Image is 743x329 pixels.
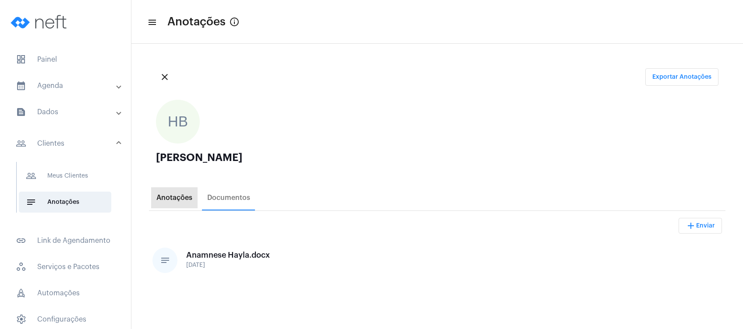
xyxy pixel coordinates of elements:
span: sidenav icon [16,54,26,65]
mat-icon: sidenav icon [16,138,26,149]
span: Serviços e Pacotes [9,256,122,277]
mat-icon: sidenav icon [147,17,156,28]
div: sidenav iconClientes [5,157,131,225]
mat-icon: sidenav icon [26,171,36,181]
label: Anamnese Hayla.docx [186,251,270,259]
span: Link de Agendamento [9,230,122,251]
mat-icon: info_outlined [229,17,240,27]
mat-icon: sidenav icon [26,197,36,207]
div: HB [156,100,200,143]
div: [PERSON_NAME] [156,152,718,163]
mat-expansion-panel-header: sidenav iconDados [5,101,131,122]
span: Enviar [696,223,715,229]
span: Anotações [19,192,111,213]
span: Automações [9,283,122,304]
mat-icon: sidenav icon [16,80,26,91]
span: sidenav icon [16,288,26,298]
mat-icon: close [159,72,170,82]
span: Painel [9,49,122,70]
mat-panel-title: Clientes [16,138,117,149]
div: Anotações [156,194,192,202]
div: Documentos [207,194,250,202]
label: [DATE] [186,262,205,268]
button: Adicionar Documento [679,218,722,234]
mat-icon: notes [152,248,177,273]
mat-icon: sidenav icon [16,107,26,117]
button: Exportar Anotações [645,68,718,86]
mat-expansion-panel-header: sidenav iconClientes [5,129,131,157]
mat-icon: add [686,220,696,231]
span: Exportar Anotações [652,74,711,80]
span: sidenav icon [16,262,26,272]
mat-panel-title: Agenda [16,80,117,91]
mat-panel-title: Dados [16,107,117,117]
img: logo-neft-novo-2.png [7,4,73,39]
span: Anotações [167,15,226,29]
mat-expansion-panel-header: sidenav iconAgenda [5,75,131,96]
span: sidenav icon [16,314,26,325]
mat-icon: sidenav icon [16,235,26,246]
span: Meus Clientes [19,165,111,186]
